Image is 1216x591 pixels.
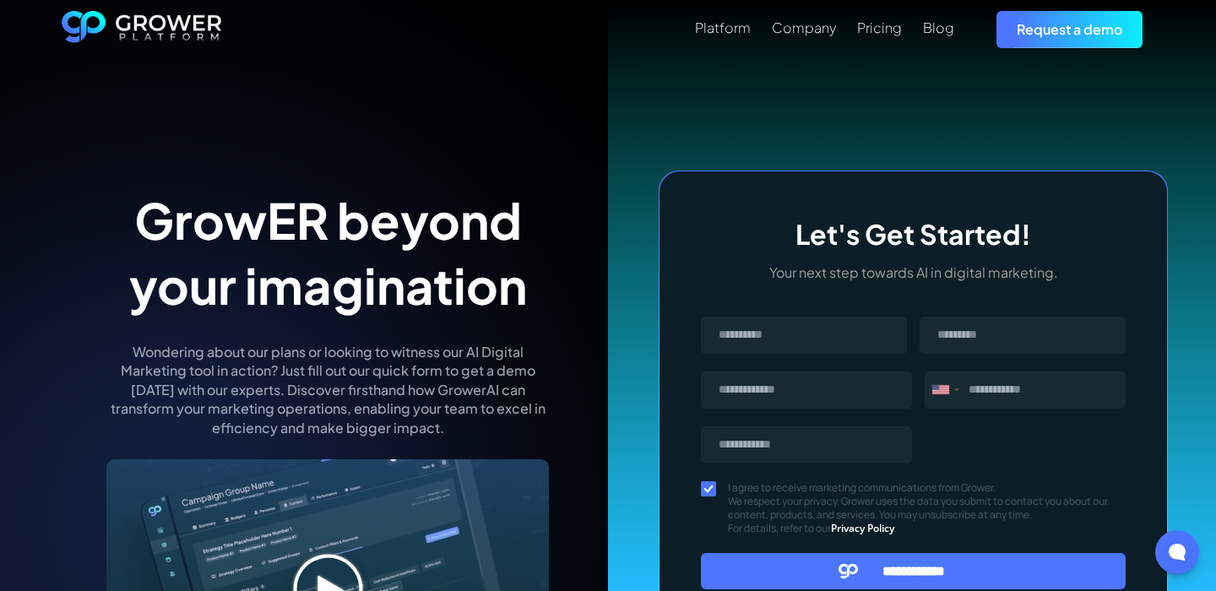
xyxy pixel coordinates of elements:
form: Message [701,317,1126,589]
div: Platform [695,19,751,35]
div: Pricing [857,19,902,35]
div: Blog [923,19,954,35]
a: Privacy Policy [831,521,894,535]
div: United States: +1 [926,372,964,408]
a: Pricing [857,18,902,38]
span: I agree to receive marketing communications from Grower. We respect your privacy. Grower uses the... [728,481,1126,535]
a: home [62,11,222,48]
div: Company [772,19,836,35]
a: Platform [695,18,751,38]
p: Wondering about our plans or looking to witness our AI Digital Marketing tool in action? Just fil... [106,343,549,437]
h3: Let's Get Started! [701,218,1126,250]
a: Request a demo [996,11,1143,47]
a: Company [772,18,836,38]
p: Your next step towards AI in digital marketing. [701,263,1126,282]
a: Blog [923,18,954,38]
h1: GrowER beyond your imagination [106,187,549,317]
